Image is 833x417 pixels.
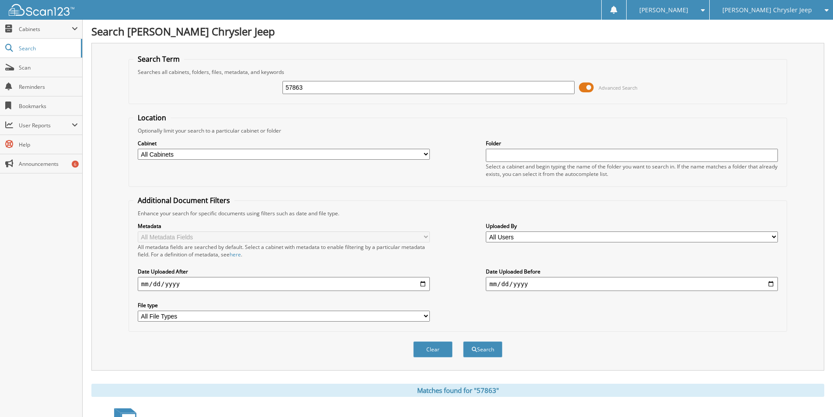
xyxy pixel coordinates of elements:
span: [PERSON_NAME] Chrysler Jeep [722,7,812,13]
div: Searches all cabinets, folders, files, metadata, and keywords [133,68,782,76]
label: Folder [486,140,778,147]
span: Reminders [19,83,78,91]
button: Clear [413,341,453,357]
div: Select a cabinet and begin typing the name of the folder you want to search in. If the name match... [486,163,778,178]
span: Help [19,141,78,148]
label: Cabinet [138,140,430,147]
img: scan123-logo-white.svg [9,4,74,16]
div: 6 [72,161,79,168]
input: start [138,277,430,291]
label: File type [138,301,430,309]
input: end [486,277,778,291]
div: Enhance your search for specific documents using filters such as date and file type. [133,210,782,217]
div: Matches found for "57863" [91,384,824,397]
span: Search [19,45,77,52]
label: Uploaded By [486,222,778,230]
legend: Search Term [133,54,184,64]
span: Announcements [19,160,78,168]
label: Date Uploaded Before [486,268,778,275]
button: Search [463,341,502,357]
span: Bookmarks [19,102,78,110]
div: Optionally limit your search to a particular cabinet or folder [133,127,782,134]
h1: Search [PERSON_NAME] Chrysler Jeep [91,24,824,39]
label: Metadata [138,222,430,230]
legend: Additional Document Filters [133,196,234,205]
div: All metadata fields are searched by default. Select a cabinet with metadata to enable filtering b... [138,243,430,258]
legend: Location [133,113,171,123]
span: Scan [19,64,78,71]
span: User Reports [19,122,72,129]
span: Advanced Search [599,84,638,91]
span: [PERSON_NAME] [639,7,688,13]
a: here [230,251,241,258]
span: Cabinets [19,25,72,33]
label: Date Uploaded After [138,268,430,275]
